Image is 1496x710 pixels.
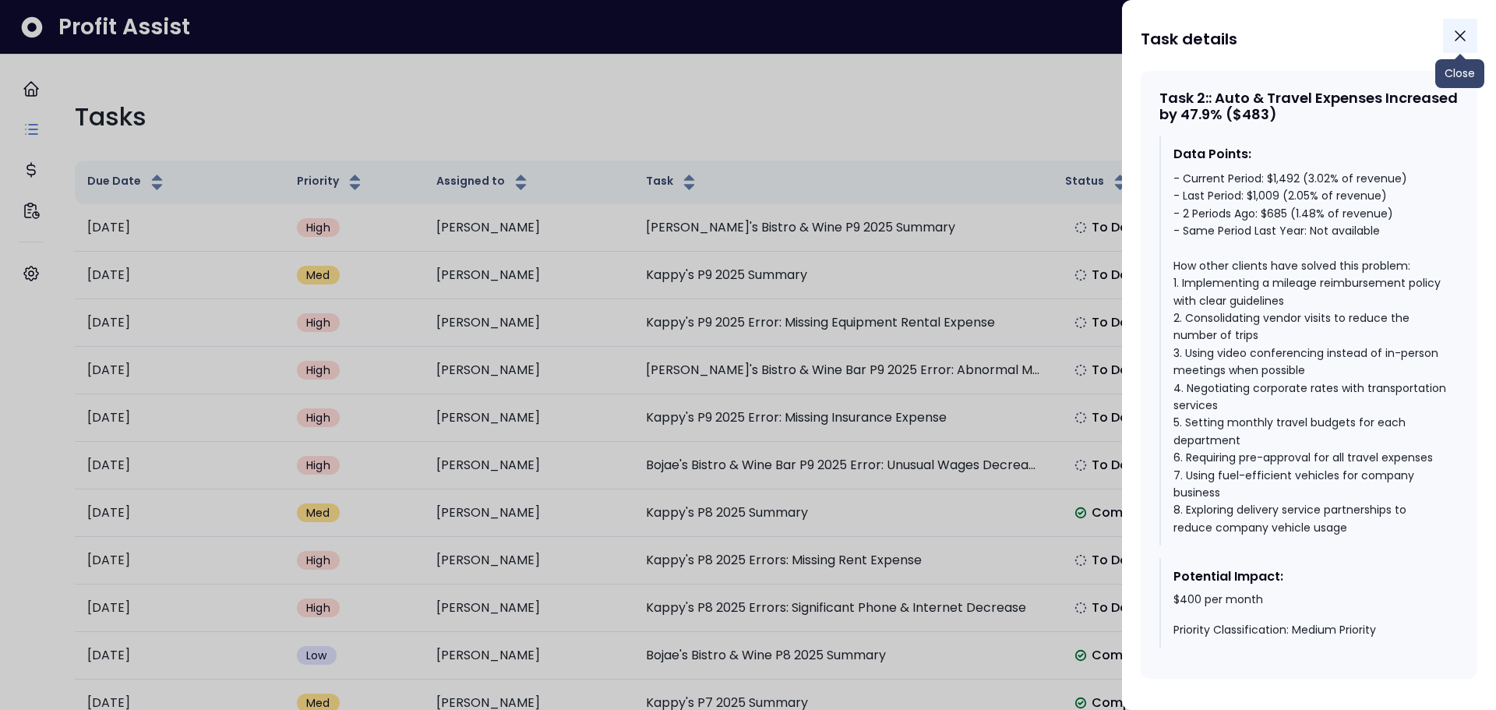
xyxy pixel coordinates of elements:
div: Task 2 : : Auto & Travel Expenses Increased by 47.9% ($483) [1159,90,1459,123]
div: Close [1435,59,1484,88]
h1: Task details [1141,25,1237,53]
div: - Current Period: $1,492 (3.02% of revenue) - Last Period: $1,009 (2.05% of revenue) - 2 Periods ... [1173,170,1446,536]
div: Data Points: [1173,145,1446,164]
div: Potential Impact: [1173,567,1446,586]
button: Close [1443,19,1477,53]
div: $400 per month Priority Classification: Medium Priority [1173,592,1446,638]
